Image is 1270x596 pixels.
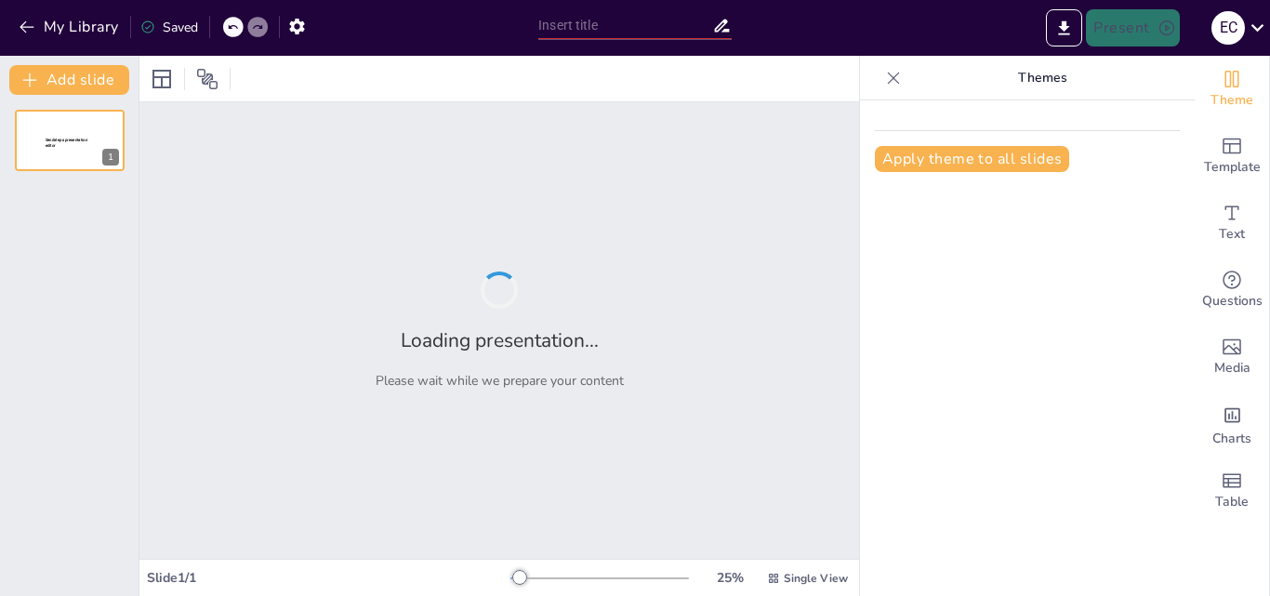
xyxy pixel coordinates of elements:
[196,68,218,90] span: Position
[1046,9,1082,46] button: Export to PowerPoint
[708,569,752,587] div: 25 %
[1215,492,1249,512] span: Table
[1214,358,1250,378] span: Media
[140,19,198,36] div: Saved
[1195,123,1269,190] div: Add ready made slides
[1212,429,1251,449] span: Charts
[1219,224,1245,245] span: Text
[1202,291,1263,311] span: Questions
[147,569,510,587] div: Slide 1 / 1
[1195,391,1269,457] div: Add charts and graphs
[1195,190,1269,257] div: Add text boxes
[1086,9,1179,46] button: Present
[14,12,126,42] button: My Library
[908,56,1176,100] p: Themes
[1210,90,1253,111] span: Theme
[538,12,712,39] input: Insert title
[1204,157,1261,178] span: Template
[1211,11,1245,45] div: E C
[46,138,87,148] span: Sendsteps presentation editor
[1211,9,1245,46] button: E C
[1195,324,1269,391] div: Add images, graphics, shapes or video
[875,146,1069,172] button: Apply theme to all slides
[1195,457,1269,524] div: Add a table
[9,65,129,95] button: Add slide
[102,149,119,166] div: 1
[376,372,624,390] p: Please wait while we prepare your content
[401,327,599,353] h2: Loading presentation...
[1195,257,1269,324] div: Get real-time input from your audience
[15,110,125,171] div: 1
[784,571,848,586] span: Single View
[1195,56,1269,123] div: Change the overall theme
[147,64,177,94] div: Layout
